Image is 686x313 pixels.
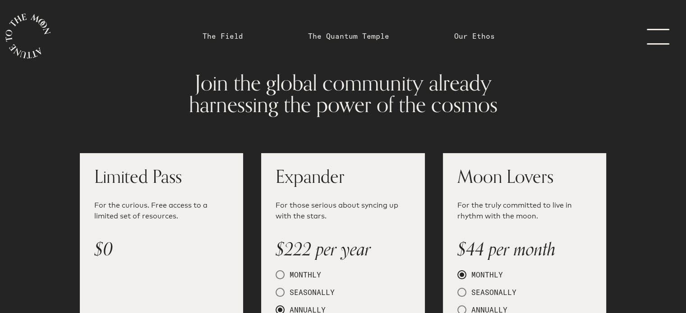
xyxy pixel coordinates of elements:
[308,31,389,41] a: The Quantum Temple
[94,236,229,263] p: $0
[457,168,592,186] h1: Moon Lovers
[94,200,229,222] p: For the curious. Free access to a limited set of resources.
[276,236,410,263] p: $222 per year
[285,288,335,297] span: SEASONALLY
[457,200,592,222] p: For the truly committed to live in rhythm with the moon.
[276,200,410,222] p: For those serious about syncing up with the stars.
[94,168,229,186] h1: Limited Pass
[203,31,243,41] a: The Field
[454,31,495,41] a: Our Ethos
[167,72,519,115] h1: Join the global community already harnessing the power of the cosmos
[285,270,321,279] span: MONTHLY
[466,270,503,279] span: MONTHLY
[457,236,592,263] p: $44 per month
[276,168,410,186] h1: Expander
[466,288,516,297] span: SEASONALLY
